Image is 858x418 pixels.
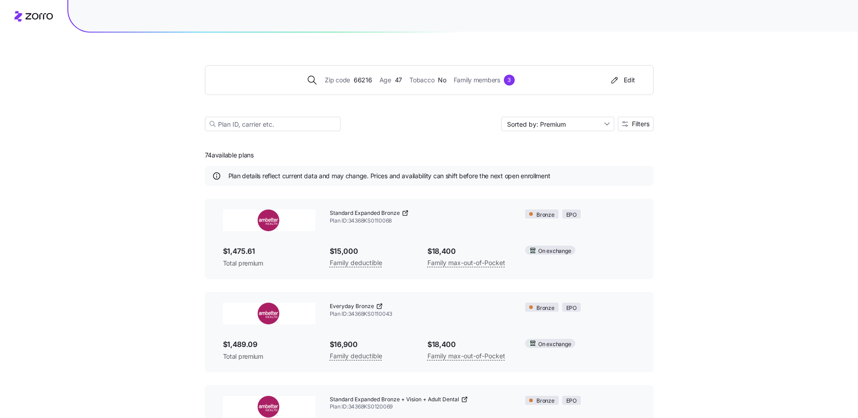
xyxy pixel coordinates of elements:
[566,211,577,219] span: EPO
[330,257,382,268] span: Family deductible
[566,397,577,405] span: EPO
[618,117,654,131] button: Filters
[223,339,315,350] span: $1,489.09
[223,259,315,268] span: Total premium
[325,75,350,85] span: Zip code
[330,339,413,350] span: $16,900
[354,75,372,85] span: 66216
[223,246,315,257] span: $1,475.61
[223,209,315,231] img: Ambetter
[330,351,382,361] span: Family deductible
[330,310,511,318] span: Plan ID: 34368KS0110043
[330,209,400,217] span: Standard Expanded Bronze
[330,396,459,404] span: Standard Expanded Bronze + Vision + Adult Dental
[609,76,635,85] div: Edit
[205,117,341,131] input: Plan ID, carrier etc.
[632,121,649,127] span: Filters
[536,211,555,219] span: Bronze
[536,397,555,405] span: Bronze
[409,75,434,85] span: Tobacco
[606,73,639,87] button: Edit
[330,303,374,310] span: Everyday Bronze
[427,246,511,257] span: $18,400
[330,217,511,225] span: Plan ID: 34368KS0110068
[223,396,315,418] img: Ambetter
[504,75,515,85] div: 3
[223,352,315,361] span: Total premium
[330,403,511,411] span: Plan ID: 34368KS0120069
[438,75,446,85] span: No
[454,75,500,85] span: Family members
[566,304,577,313] span: EPO
[379,75,391,85] span: Age
[330,246,413,257] span: $15,000
[536,304,555,313] span: Bronze
[228,171,550,180] span: Plan details reflect current data and may change. Prices and availability can shift before the ne...
[427,257,505,268] span: Family max-out-of-Pocket
[538,247,571,256] span: On exchange
[501,117,614,131] input: Sort by
[427,339,511,350] span: $18,400
[205,151,254,160] span: 74 available plans
[223,303,315,324] img: Ambetter
[395,75,402,85] span: 47
[427,351,505,361] span: Family max-out-of-Pocket
[538,340,571,349] span: On exchange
